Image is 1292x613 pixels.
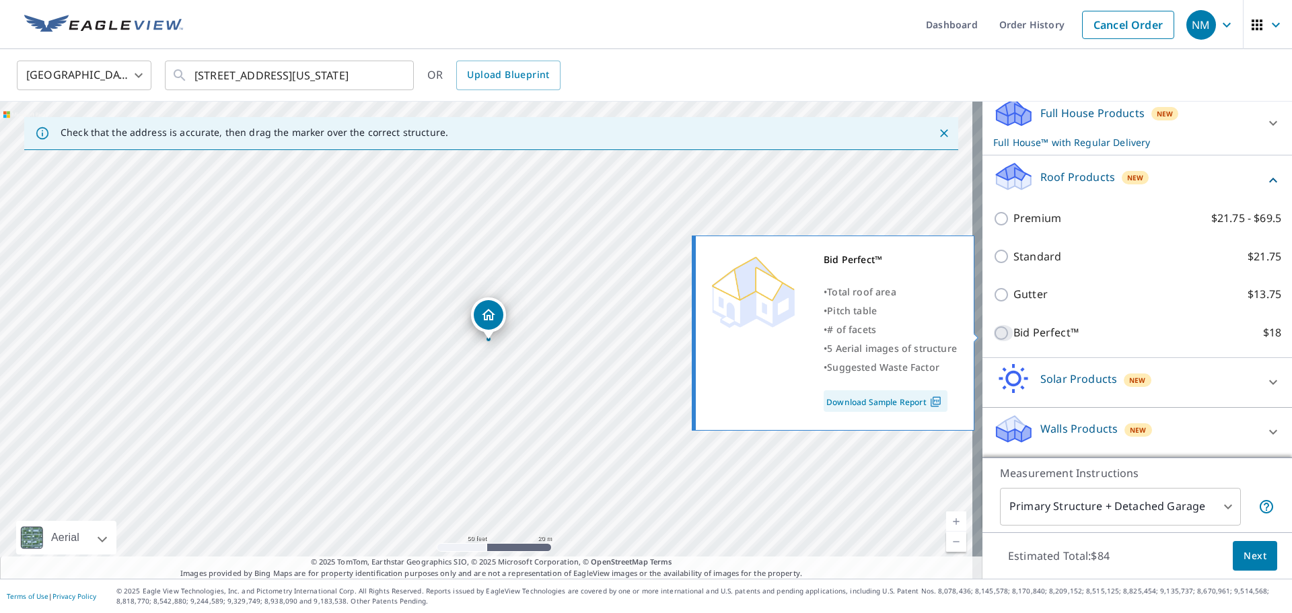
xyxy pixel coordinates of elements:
[1233,541,1277,571] button: Next
[24,15,183,35] img: EV Logo
[1013,210,1061,227] p: Premium
[650,556,672,567] a: Terms
[993,97,1281,149] div: Full House ProductsNewFull House™ with Regular Delivery
[824,320,957,339] div: •
[1082,11,1174,39] a: Cancel Order
[1040,371,1117,387] p: Solar Products
[1248,286,1281,303] p: $13.75
[471,297,506,339] div: Dropped pin, building 1, Residential property, 19511 Falcon Dr Oregon City, OR 97045
[946,511,966,532] a: Current Level 19, Zoom In
[824,390,947,412] a: Download Sample Report
[52,591,96,601] a: Privacy Policy
[116,586,1285,606] p: © 2025 Eagle View Technologies, Inc. and Pictometry International Corp. All Rights Reserved. Repo...
[827,342,957,355] span: 5 Aerial images of structure
[1040,169,1115,185] p: Roof Products
[1186,10,1216,40] div: NM
[311,556,672,568] span: © 2025 TomTom, Earthstar Geographics SIO, © 2025 Microsoft Corporation, ©
[1040,105,1145,121] p: Full House Products
[591,556,647,567] a: OpenStreetMap
[993,135,1257,149] p: Full House™ with Regular Delivery
[7,592,96,600] p: |
[194,57,386,94] input: Search by address or latitude-longitude
[824,301,957,320] div: •
[427,61,561,90] div: OR
[7,591,48,601] a: Terms of Use
[824,283,957,301] div: •
[1013,286,1048,303] p: Gutter
[17,57,151,94] div: [GEOGRAPHIC_DATA]
[827,304,877,317] span: Pitch table
[16,521,116,554] div: Aerial
[467,67,549,83] span: Upload Blueprint
[824,358,957,377] div: •
[1129,375,1146,386] span: New
[1127,172,1144,183] span: New
[827,285,896,298] span: Total roof area
[1040,421,1118,437] p: Walls Products
[1258,499,1275,515] span: Your report will include the primary structure and a detached garage if one exists.
[1130,425,1147,435] span: New
[1244,548,1266,565] span: Next
[1157,108,1174,119] span: New
[993,413,1281,452] div: Walls ProductsNew
[1000,488,1241,526] div: Primary Structure + Detached Garage
[1000,465,1275,481] p: Measurement Instructions
[993,363,1281,402] div: Solar ProductsNew
[1211,210,1281,227] p: $21.75 - $69.5
[456,61,560,90] a: Upload Blueprint
[827,361,939,373] span: Suggested Waste Factor
[1248,248,1281,265] p: $21.75
[997,541,1120,571] p: Estimated Total: $84
[935,124,953,142] button: Close
[1013,324,1079,341] p: Bid Perfect™
[61,127,448,139] p: Check that the address is accurate, then drag the marker over the correct structure.
[946,532,966,552] a: Current Level 19, Zoom Out
[1263,324,1281,341] p: $18
[993,161,1281,199] div: Roof ProductsNew
[827,323,876,336] span: # of facets
[824,339,957,358] div: •
[824,250,957,269] div: Bid Perfect™
[47,521,83,554] div: Aerial
[706,250,800,331] img: Premium
[1013,248,1061,265] p: Standard
[927,396,945,408] img: Pdf Icon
